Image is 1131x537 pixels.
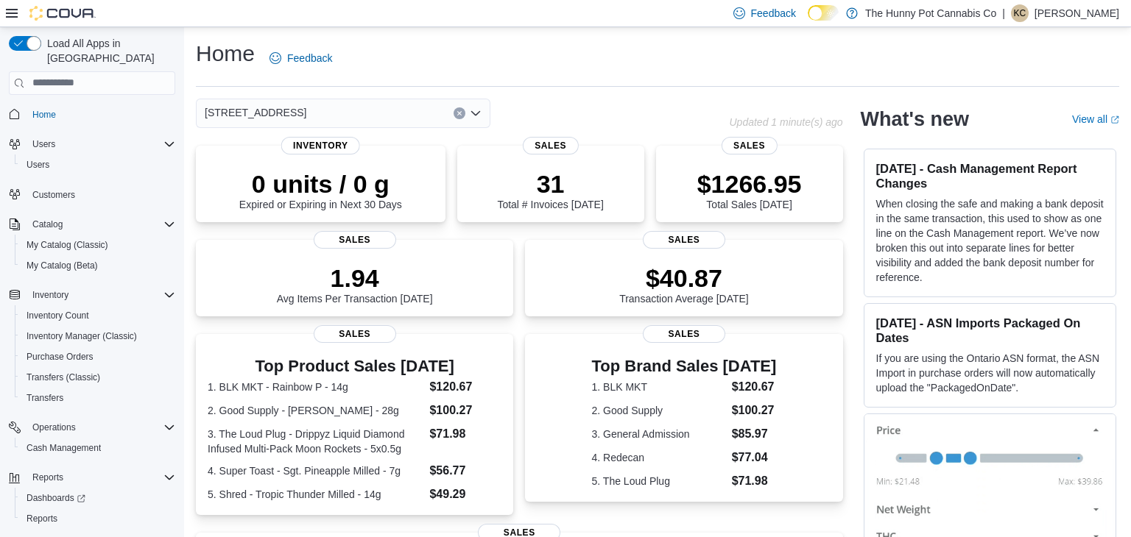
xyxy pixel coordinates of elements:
[27,469,175,486] span: Reports
[470,107,482,119] button: Open list of options
[876,351,1104,395] p: If you are using the Ontario ASN format, the ASN Import in purchase orders will now automatically...
[208,380,423,394] dt: 1. BLK MKT - Rainbow P - 14g
[697,169,802,210] div: Total Sales [DATE]
[15,508,181,529] button: Reports
[21,307,175,324] span: Inventory Count
[21,389,69,407] a: Transfers
[277,263,433,305] div: Avg Items Per Transaction [DATE]
[523,137,579,154] span: Sales
[619,263,749,305] div: Transaction Average [DATE]
[1072,113,1119,125] a: View allExternal link
[15,154,181,175] button: Users
[729,116,842,128] p: Updated 1 minute(s) ago
[21,510,175,527] span: Reports
[32,189,75,201] span: Customers
[15,367,181,388] button: Transfers (Classic)
[21,439,175,457] span: Cash Management
[41,36,175,65] span: Load All Apps in [GEOGRAPHIC_DATA]
[21,236,114,254] a: My Catalog (Classic)
[619,263,749,293] p: $40.87
[3,184,181,205] button: Customers
[876,316,1104,345] h3: [DATE] - ASN Imports Packaged On Dates
[15,488,181,508] a: Dashboards
[27,286,74,304] button: Inventory
[27,106,62,124] a: Home
[592,403,726,418] dt: 2. Good Supply
[277,263,433,293] p: 1.94
[21,327,175,345] span: Inventory Manager (Classic)
[27,469,69,486] button: Reports
[3,104,181,125] button: Home
[592,474,726,488] dt: 5. The Loud Plug
[21,489,175,507] span: Dashboards
[27,351,94,363] span: Purchase Orders
[208,403,423,418] dt: 2. Good Supply - [PERSON_NAME] - 28g
[27,442,101,454] span: Cash Management
[264,43,338,73] a: Feedback
[876,196,1104,285] p: When closing the safe and making a bank deposit in the same transaction, this used to show as one...
[21,348,175,366] span: Purchase Orders
[497,169,603,199] p: 31
[32,138,55,150] span: Users
[1011,4,1029,22] div: Kyle Chamaillard
[208,358,501,375] h3: Top Product Sales [DATE]
[429,462,501,480] dd: $56.77
[721,137,777,154] span: Sales
[21,510,63,527] a: Reports
[287,51,332,65] span: Feedback
[21,156,55,174] a: Users
[21,389,175,407] span: Transfers
[732,402,777,419] dd: $100.27
[3,285,181,305] button: Inventory
[592,380,726,394] dt: 1. BLK MKT
[27,159,49,171] span: Users
[1014,4,1026,22] span: KC
[27,286,175,304] span: Inventory
[281,137,360,154] span: Inventory
[27,419,82,436] button: Operations
[239,169,402,199] p: 0 units / 0 g
[27,216,175,233] span: Catalog
[27,216,68,233] button: Catalog
[808,5,839,21] input: Dark Mode
[21,307,95,324] a: Inventory Count
[27,105,175,124] span: Home
[1002,4,1005,22] p: |
[592,450,726,465] dt: 4. Redecan
[15,438,181,458] button: Cash Management
[27,513,57,524] span: Reports
[32,109,56,121] span: Home
[3,467,181,488] button: Reports
[429,486,501,503] dd: $49.29
[21,439,107,457] a: Cash Management
[32,422,76,433] span: Operations
[643,231,725,249] span: Sales
[21,489,91,507] a: Dashboards
[732,449,777,466] dd: $77.04
[314,325,396,343] span: Sales
[15,388,181,408] button: Transfers
[314,231,396,249] span: Sales
[239,169,402,210] div: Expired or Expiring in Next 30 Days
[208,427,423,456] dt: 3. The Loud Plug - Drippyz Liquid Diamond Infused Multi-Pack Moon Rockets - 5x0.5g
[3,134,181,154] button: Users
[21,369,175,386] span: Transfers (Classic)
[27,492,85,504] span: Dashboards
[21,327,143,345] a: Inventory Manager (Classic)
[429,402,501,419] dd: $100.27
[861,107,969,131] h2: What's new
[208,487,423,502] dt: 5. Shred - Tropic Thunder Milled - 14g
[1035,4,1119,22] p: [PERSON_NAME]
[3,214,181,235] button: Catalog
[27,186,81,204] a: Customers
[21,257,104,274] a: My Catalog (Beta)
[27,310,89,321] span: Inventory Count
[27,330,137,342] span: Inventory Manager (Classic)
[21,369,106,386] a: Transfers (Classic)
[643,325,725,343] span: Sales
[15,235,181,255] button: My Catalog (Classic)
[732,425,777,443] dd: $85.97
[15,305,181,326] button: Inventory Count
[21,257,175,274] span: My Catalog (Beta)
